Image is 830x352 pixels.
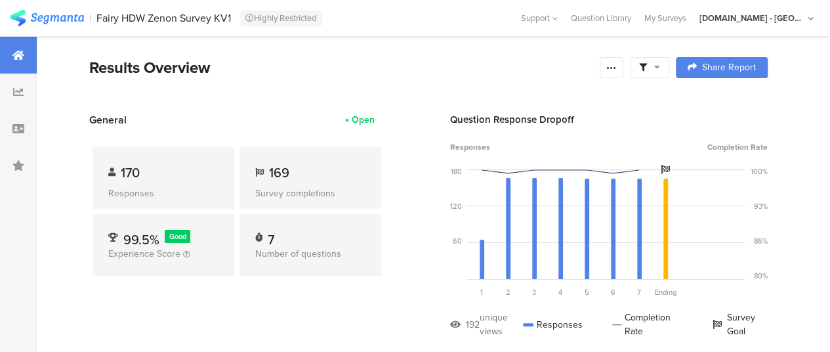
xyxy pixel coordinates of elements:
span: 169 [269,163,289,183]
div: Responses [108,187,218,200]
div: 93% [754,201,768,211]
div: Ending [652,287,678,297]
div: Completion Rate [612,311,682,338]
span: Number of questions [255,247,341,261]
span: 4 [558,287,562,297]
span: Good [169,231,186,242]
div: 60 [453,236,462,246]
span: Experience Score [108,247,180,261]
span: 170 [121,163,140,183]
div: Results Overview [89,56,593,79]
div: 192 [466,318,480,332]
span: Share Report [702,63,756,72]
span: 2 [506,287,510,297]
div: 86% [754,236,768,246]
span: 1 [480,287,483,297]
div: Fairy HDW Zenon Survey KV1 [96,12,231,24]
div: Survey completions [255,187,365,200]
div: 7 [268,230,274,243]
div: 100% [751,166,768,177]
img: segmanta logo [10,10,84,26]
div: | [89,11,91,26]
div: Question Response Dropoff [450,112,768,127]
div: Survey Goal [712,311,768,338]
div: 80% [754,271,768,281]
div: Responses [523,311,583,338]
span: 99.5% [123,230,159,250]
i: Survey Goal [661,165,670,174]
span: 5 [585,287,589,297]
div: Support [521,8,558,28]
span: General [89,112,127,127]
a: Question Library [564,12,638,24]
span: Responses [450,141,490,153]
div: 120 [450,201,462,211]
div: Highly Restricted [240,11,322,26]
span: 7 [637,287,641,297]
div: Open [352,113,375,127]
div: 180 [451,166,462,177]
span: 3 [532,287,536,297]
span: Completion Rate [707,141,768,153]
span: 6 [611,287,615,297]
div: unique views [480,311,523,338]
div: [DOMAIN_NAME] - [GEOGRAPHIC_DATA] [699,12,804,24]
a: My Surveys [638,12,693,24]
